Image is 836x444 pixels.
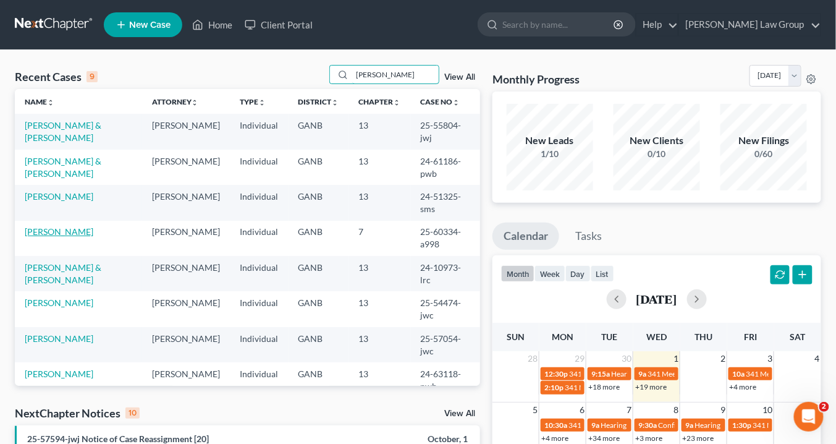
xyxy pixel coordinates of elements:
[142,150,230,185] td: [PERSON_NAME]
[552,331,573,342] span: Mon
[573,351,586,366] span: 29
[635,382,667,391] a: +19 more
[411,362,480,398] td: 24-63118-pwb
[411,114,480,149] td: 25-55804-jwj
[761,403,774,417] span: 10
[15,406,140,421] div: NextChapter Notices
[289,150,349,185] td: GANB
[411,221,480,256] td: 25-60334-a998
[492,72,580,87] h3: Monthly Progress
[744,331,757,342] span: Fri
[766,351,774,366] span: 3
[129,20,171,30] span: New Case
[588,433,620,443] a: +34 more
[720,134,807,148] div: New Filings
[544,421,567,430] span: 10:30a
[444,73,475,82] a: View All
[394,99,401,106] i: unfold_more
[453,99,460,106] i: unfold_more
[679,14,821,36] a: [PERSON_NAME] Law Group
[25,191,93,202] a: [PERSON_NAME]
[25,333,93,344] a: [PERSON_NAME]
[648,369,759,378] span: 341 Meeting for [PERSON_NAME]
[298,97,339,106] a: Districtunfold_more
[411,150,480,185] td: 24-61186-pwb
[25,369,93,379] a: [PERSON_NAME]
[635,433,662,443] a: +3 more
[638,421,657,430] span: 9:30a
[541,433,568,443] a: +4 more
[142,185,230,220] td: [PERSON_NAME]
[27,433,209,444] a: 25-57594-jwj Notice of Case Reassignment [20]
[507,148,593,160] div: 1/10
[25,262,101,285] a: [PERSON_NAME] & [PERSON_NAME]
[611,369,707,378] span: Hearing for [PERSON_NAME]
[565,383,676,392] span: 341 Meeting for [PERSON_NAME]
[531,403,539,417] span: 5
[732,369,745,378] span: 10a
[230,362,289,398] td: Individual
[230,221,289,256] td: Individual
[230,185,289,220] td: Individual
[814,351,821,366] span: 4
[625,403,633,417] span: 7
[636,292,677,305] h2: [DATE]
[289,291,349,327] td: GANB
[601,421,697,430] span: Hearing for [PERSON_NAME]
[349,114,411,149] td: 13
[720,148,807,160] div: 0/60
[411,185,480,220] td: 24-51325-sms
[240,97,266,106] a: Typeunfold_more
[501,265,534,282] button: month
[614,148,700,160] div: 0/10
[672,351,680,366] span: 1
[591,369,610,378] span: 9:15a
[230,327,289,362] td: Individual
[638,369,646,378] span: 9a
[230,150,289,185] td: Individual
[591,265,614,282] button: list
[636,14,678,36] a: Help
[526,351,539,366] span: 28
[507,134,593,148] div: New Leads
[230,256,289,291] td: Individual
[719,403,727,417] span: 9
[15,69,98,84] div: Recent Cases
[349,185,411,220] td: 13
[502,13,615,36] input: Search by name...
[186,14,239,36] a: Home
[672,403,680,417] span: 8
[25,120,101,143] a: [PERSON_NAME] & [PERSON_NAME]
[349,256,411,291] td: 13
[646,331,667,342] span: Wed
[732,421,751,430] span: 1:30p
[142,291,230,327] td: [PERSON_NAME]
[588,382,620,391] a: +18 more
[794,402,824,432] iframe: Intercom live chat
[349,221,411,256] td: 7
[685,421,693,430] span: 9a
[289,362,349,398] td: GANB
[534,265,565,282] button: week
[289,185,349,220] td: GANB
[602,331,618,342] span: Tue
[142,256,230,291] td: [PERSON_NAME]
[507,331,525,342] span: Sun
[289,327,349,362] td: GANB
[719,351,727,366] span: 2
[565,265,591,282] button: day
[239,14,319,36] a: Client Portal
[790,331,805,342] span: Sat
[142,221,230,256] td: [PERSON_NAME]
[492,223,559,250] a: Calendar
[444,409,475,418] a: View All
[411,256,480,291] td: 24-10973-lrc
[565,223,614,250] a: Tasks
[819,402,829,412] span: 2
[544,369,568,378] span: 12:30p
[259,99,266,106] i: unfold_more
[25,97,54,106] a: Nameunfold_more
[695,331,712,342] span: Thu
[142,327,230,362] td: [PERSON_NAME]
[544,383,564,392] span: 2:10p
